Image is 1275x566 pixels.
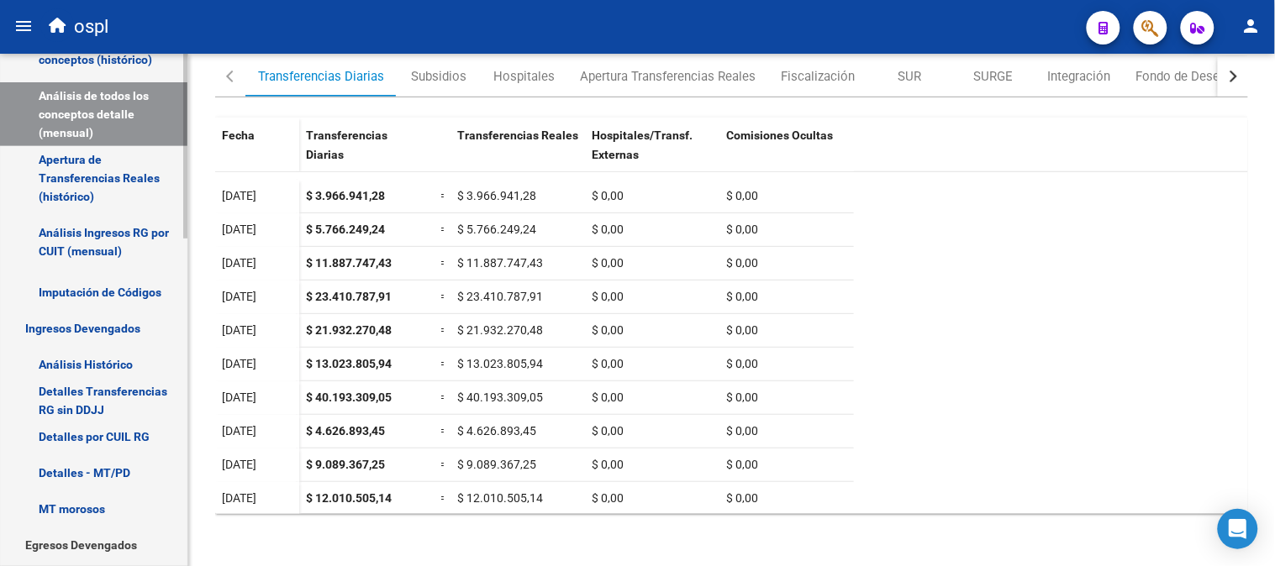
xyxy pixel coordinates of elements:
[592,458,624,471] span: $ 0,00
[457,458,536,471] span: $ 9.089.367,25
[726,290,758,303] span: $ 0,00
[457,189,536,202] span: $ 3.966.941,28
[222,323,256,337] span: [DATE]
[1048,67,1111,86] div: Integración
[726,256,758,270] span: $ 0,00
[726,357,758,370] span: $ 0,00
[457,256,543,270] span: $ 11.887.747,43
[74,8,108,45] span: ospl
[457,128,578,142] span: Transferencias Reales
[726,189,758,202] span: $ 0,00
[450,118,585,188] datatable-header-cell: Transferencias Reales
[440,458,447,471] span: =
[258,67,384,86] div: Transferencias Diarias
[719,118,854,188] datatable-header-cell: Comisiones Ocultas
[222,357,256,370] span: [DATE]
[222,128,255,142] span: Fecha
[222,458,256,471] span: [DATE]
[440,491,447,505] span: =
[457,290,543,303] span: $ 23.410.787,91
[440,323,447,337] span: =
[580,67,756,86] div: Apertura Transferencias Reales
[1218,509,1258,549] div: Open Intercom Messenger
[585,118,719,188] datatable-header-cell: Hospitales/Transf. Externas
[222,290,256,303] span: [DATE]
[592,128,693,161] span: Hospitales/Transf. Externas
[222,223,256,236] span: [DATE]
[726,223,758,236] span: $ 0,00
[974,67,1014,86] div: SURGE
[306,256,392,270] span: $ 11.887.747,43
[440,290,447,303] span: =
[440,223,447,236] span: =
[440,357,447,370] span: =
[306,491,392,505] span: $ 12.010.505,14
[13,16,34,36] mat-icon: menu
[592,491,624,505] span: $ 0,00
[1241,16,1262,36] mat-icon: person
[440,256,447,270] span: =
[457,390,543,404] span: $ 40.193.309,05
[306,458,385,471] span: $ 9.089.367,25
[440,390,447,404] span: =
[299,118,434,188] datatable-header-cell: Transferencias Diarias
[781,67,855,86] div: Fiscalización
[726,390,758,404] span: $ 0,00
[440,189,447,202] span: =
[726,323,758,337] span: $ 0,00
[306,323,392,337] span: $ 21.932.270,48
[726,128,833,142] span: Comisiones Ocultas
[215,118,299,188] datatable-header-cell: Fecha
[592,424,624,438] span: $ 0,00
[306,128,387,161] span: Transferencias Diarias
[592,357,624,370] span: $ 0,00
[222,390,256,404] span: [DATE]
[592,323,624,337] span: $ 0,00
[457,323,543,337] span: $ 21.932.270,48
[592,223,624,236] span: $ 0,00
[306,424,385,438] span: $ 4.626.893,45
[457,357,543,370] span: $ 13.023.805,94
[222,424,256,438] span: [DATE]
[592,290,624,303] span: $ 0,00
[592,390,624,404] span: $ 0,00
[457,491,543,505] span: $ 12.010.505,14
[457,223,536,236] span: $ 5.766.249,24
[592,189,624,202] span: $ 0,00
[898,67,921,86] div: SUR
[411,67,466,86] div: Subsidios
[222,189,256,202] span: [DATE]
[493,67,555,86] div: Hospitales
[726,424,758,438] span: $ 0,00
[306,390,392,404] span: $ 40.193.309,05
[1136,67,1256,86] div: Fondo de Desempleo
[726,491,758,505] span: $ 0,00
[306,357,392,370] span: $ 13.023.805,94
[440,424,447,438] span: =
[222,491,256,505] span: [DATE]
[222,256,256,270] span: [DATE]
[726,458,758,471] span: $ 0,00
[592,256,624,270] span: $ 0,00
[306,290,392,303] span: $ 23.410.787,91
[306,189,385,202] span: $ 3.966.941,28
[457,424,536,438] span: $ 4.626.893,45
[306,223,385,236] span: $ 5.766.249,24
